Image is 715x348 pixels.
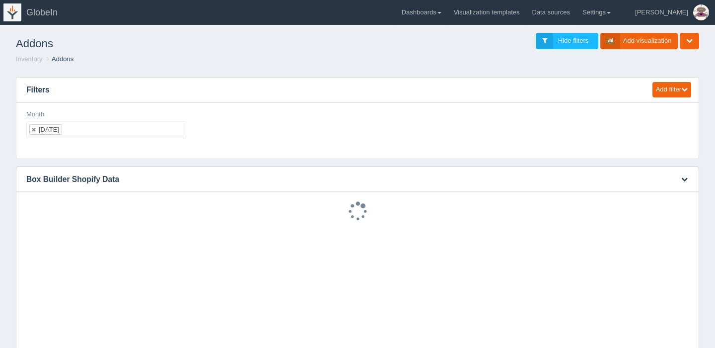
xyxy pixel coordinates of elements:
[558,37,588,44] span: Hide filters
[536,33,598,49] a: Hide filters
[16,33,357,55] h1: Addons
[652,82,691,97] button: Add filter
[16,78,643,102] h3: Filters
[635,2,688,22] div: [PERSON_NAME]
[16,55,42,63] a: Inventory
[26,7,58,17] span: GlobeIn
[3,3,21,21] img: logo-icon-white-65218e21b3e149ebeb43c0d521b2b0920224ca4d96276e4423216f8668933697.png
[16,167,668,192] h3: Box Builder Shopify Data
[693,4,709,20] img: Profile Picture
[26,110,44,119] label: Month
[600,33,678,49] a: Add visualization
[44,55,73,64] li: Addons
[39,126,59,133] div: [DATE]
